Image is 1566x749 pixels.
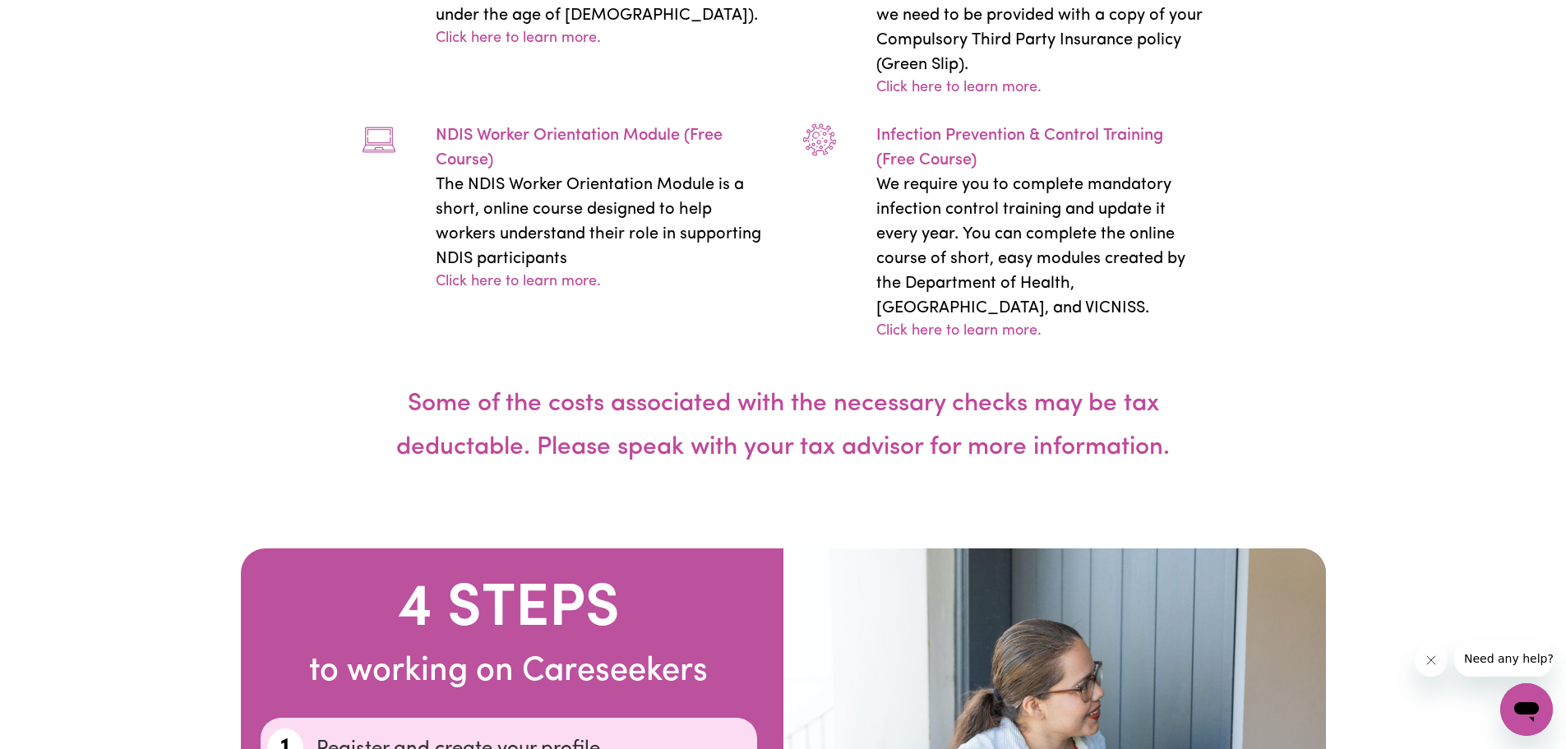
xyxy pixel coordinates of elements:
[436,28,601,50] a: Click here to learn more.
[876,173,1204,321] p: We require you to complete mandatory infection control training and update it every year. You can...
[436,271,601,294] a: Click here to learn more.
[876,321,1042,343] a: Click here to learn more.
[876,77,1042,99] a: Click here to learn more.
[1415,644,1448,677] iframe: Close message
[261,652,757,691] h3: to working on Careseekers
[1454,640,1553,677] iframe: Message from company
[1500,683,1553,736] iframe: Button to launch messaging window
[436,123,764,173] p: NDIS Worker Orientation Module (Free Course)
[876,123,1204,173] p: Infection Prevention & Control Training (Free Course)
[363,123,395,156] img: require-25.67985ad0.png
[261,575,757,645] h2: 4 STEPS
[10,12,99,25] span: Need any help?
[349,343,1217,509] h4: Some of the costs associated with the necessary checks may be tax deductable. Please speak with y...
[803,123,836,156] img: require-26.eea9f5f5.png
[436,173,764,271] p: The NDIS Worker Orientation Module is a short, online course designed to help workers understand ...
